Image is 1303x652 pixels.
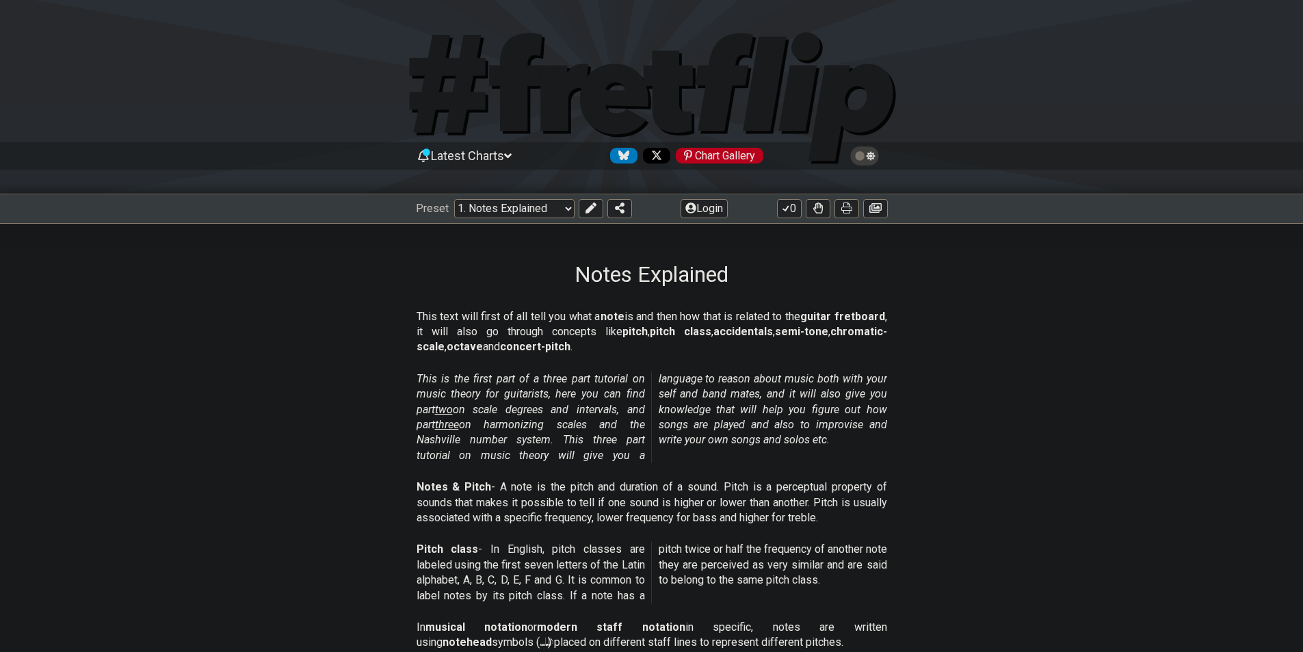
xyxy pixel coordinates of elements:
[637,148,670,164] a: Follow #fretflip at X
[417,543,479,556] strong: Pitch class
[601,310,624,323] strong: note
[800,310,885,323] strong: guitar fretboard
[676,148,763,164] div: Chart Gallery
[417,542,887,603] p: - In English, pitch classes are labeled using the first seven letters of the Latin alphabet, A, B...
[650,325,711,338] strong: pitch class
[447,340,483,353] strong: octave
[775,325,828,338] strong: semi-tone
[681,199,728,218] button: Login
[857,150,873,162] span: Toggle light / dark theme
[500,340,570,353] strong: concert-pitch
[417,480,887,525] p: - A note is the pitch and duration of a sound. Pitch is a perceptual property of sounds that make...
[443,636,492,649] strong: notehead
[607,199,632,218] button: Share Preset
[834,199,859,218] button: Print
[431,148,504,163] span: Latest Charts
[806,199,830,218] button: Toggle Dexterity for all fretkits
[537,621,685,634] strong: modern staff notation
[417,480,491,493] strong: Notes & Pitch
[417,620,887,651] p: In or in specific, notes are written using symbols (𝅝 𝅗𝅥 𝅘𝅥 𝅘𝅥𝅮) placed on different staff lines to r...
[575,261,728,287] h1: Notes Explained
[454,199,575,218] select: Preset
[605,148,637,164] a: Follow #fretflip at Bluesky
[713,325,773,338] strong: accidentals
[435,418,459,431] span: three
[777,199,802,218] button: 0
[622,325,648,338] strong: pitch
[579,199,603,218] button: Edit Preset
[416,202,449,215] span: Preset
[417,372,887,462] em: This is the first part of a three part tutorial on music theory for guitarists, here you can find...
[435,403,453,416] span: two
[417,309,887,355] p: This text will first of all tell you what a is and then how that is related to the , it will also...
[425,621,527,634] strong: musical notation
[670,148,763,164] a: #fretflip at Pinterest
[863,199,888,218] button: Create image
